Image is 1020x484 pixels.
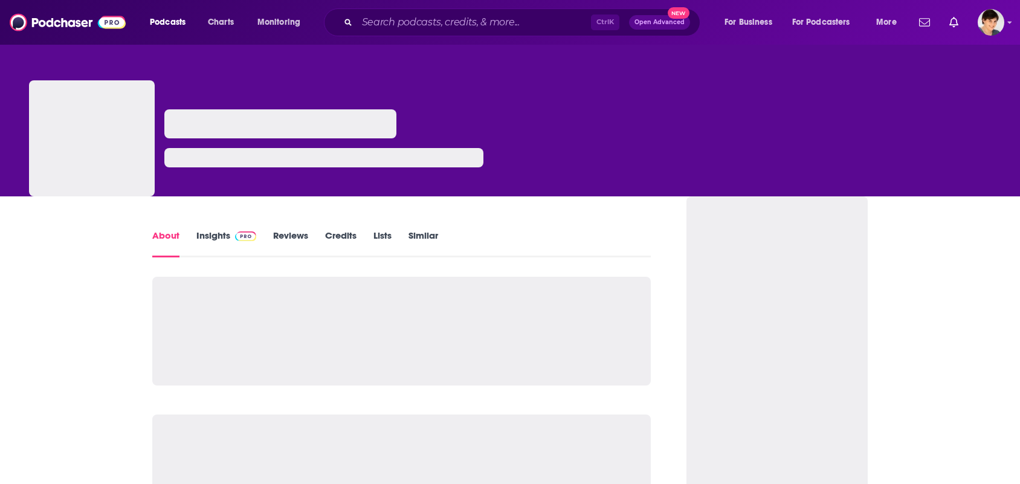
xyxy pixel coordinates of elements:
span: For Podcasters [792,14,850,31]
span: Charts [208,14,234,31]
button: open menu [141,13,201,32]
span: Monitoring [257,14,300,31]
img: User Profile [978,9,1004,36]
button: Open AdvancedNew [629,15,690,30]
a: InsightsPodchaser Pro [196,230,256,257]
button: Show profile menu [978,9,1004,36]
button: open menu [868,13,912,32]
div: Search podcasts, credits, & more... [335,8,712,36]
a: Reviews [273,230,308,257]
a: Show notifications dropdown [944,12,963,33]
button: open menu [716,13,787,32]
a: Credits [325,230,357,257]
span: New [668,7,689,19]
input: Search podcasts, credits, & more... [357,13,591,32]
img: Podchaser Pro [235,231,256,241]
span: Logged in as bethwouldknow [978,9,1004,36]
a: Show notifications dropdown [914,12,935,33]
span: For Business [725,14,772,31]
span: More [876,14,897,31]
span: Open Advanced [634,19,685,25]
button: open menu [784,13,868,32]
span: Podcasts [150,14,186,31]
a: About [152,230,179,257]
img: Podchaser - Follow, Share and Rate Podcasts [10,11,126,34]
a: Charts [200,13,241,32]
a: Similar [408,230,438,257]
a: Lists [373,230,392,257]
span: Ctrl K [591,15,619,30]
button: open menu [249,13,316,32]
